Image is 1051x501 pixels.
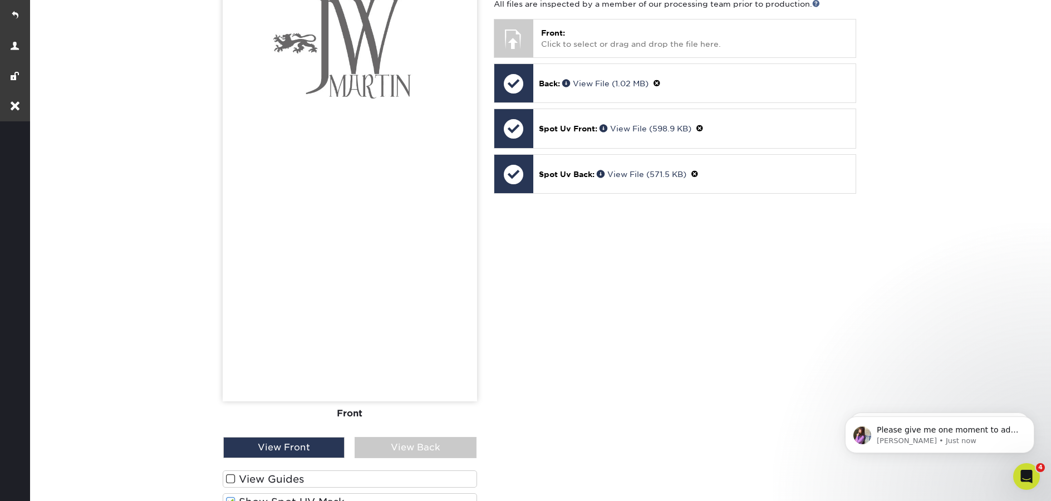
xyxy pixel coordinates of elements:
[539,79,560,88] span: Back:
[541,27,848,50] p: Click to select or drag and drop the file here.
[223,470,477,488] label: View Guides
[1036,463,1045,472] span: 4
[3,467,95,497] iframe: Google Customer Reviews
[539,170,595,179] span: Spot Uv Back:
[1013,463,1040,490] iframe: Intercom live chat
[828,393,1051,471] iframe: Intercom notifications message
[562,79,649,88] a: View File (1.02 MB)
[223,401,477,426] div: Front
[597,170,686,179] a: View File (571.5 KB)
[541,28,565,37] span: Front:
[600,124,691,133] a: View File (598.9 KB)
[355,437,476,458] div: View Back
[539,124,597,133] span: Spot Uv Front:
[223,437,345,458] div: View Front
